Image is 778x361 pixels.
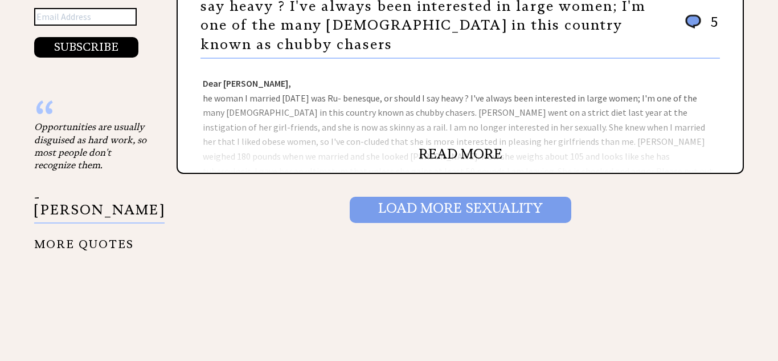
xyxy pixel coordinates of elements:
[683,13,703,31] img: message_round%201.png
[705,12,719,42] td: 5
[34,37,138,58] button: SUBSCRIBE
[34,8,137,26] input: Email Address
[178,59,743,173] div: he woman I married [DATE] was Ru- benesque, or should I say heavy ? I've always been interested i...
[34,120,148,172] div: Opportunities are usually disguised as hard work, so most people don't recognize them.
[34,229,134,251] a: MORE QUOTES
[34,109,148,120] div: “
[34,191,165,224] p: - [PERSON_NAME]
[203,78,291,89] strong: Dear [PERSON_NAME],
[419,145,502,163] a: READ MORE
[350,197,571,223] input: Load More Sexuality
